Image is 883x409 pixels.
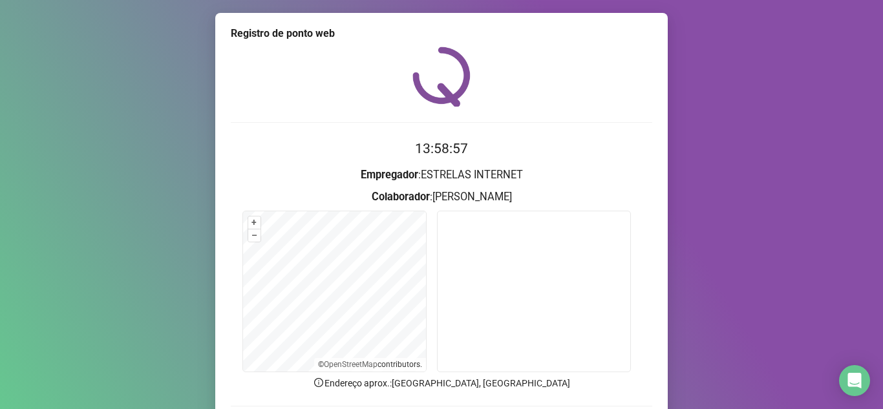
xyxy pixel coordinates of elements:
li: © contributors. [318,360,422,369]
h3: : ESTRELAS INTERNET [231,167,652,184]
span: info-circle [313,377,324,388]
strong: Empregador [361,169,418,181]
button: + [248,216,261,229]
time: 13:58:57 [415,141,468,156]
div: Open Intercom Messenger [839,365,870,396]
a: OpenStreetMap [324,360,378,369]
h3: : [PERSON_NAME] [231,189,652,205]
button: – [248,229,261,242]
strong: Colaborador [372,191,430,203]
div: Registro de ponto web [231,26,652,41]
p: Endereço aprox. : [GEOGRAPHIC_DATA], [GEOGRAPHIC_DATA] [231,376,652,390]
img: QRPoint [412,47,471,107]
